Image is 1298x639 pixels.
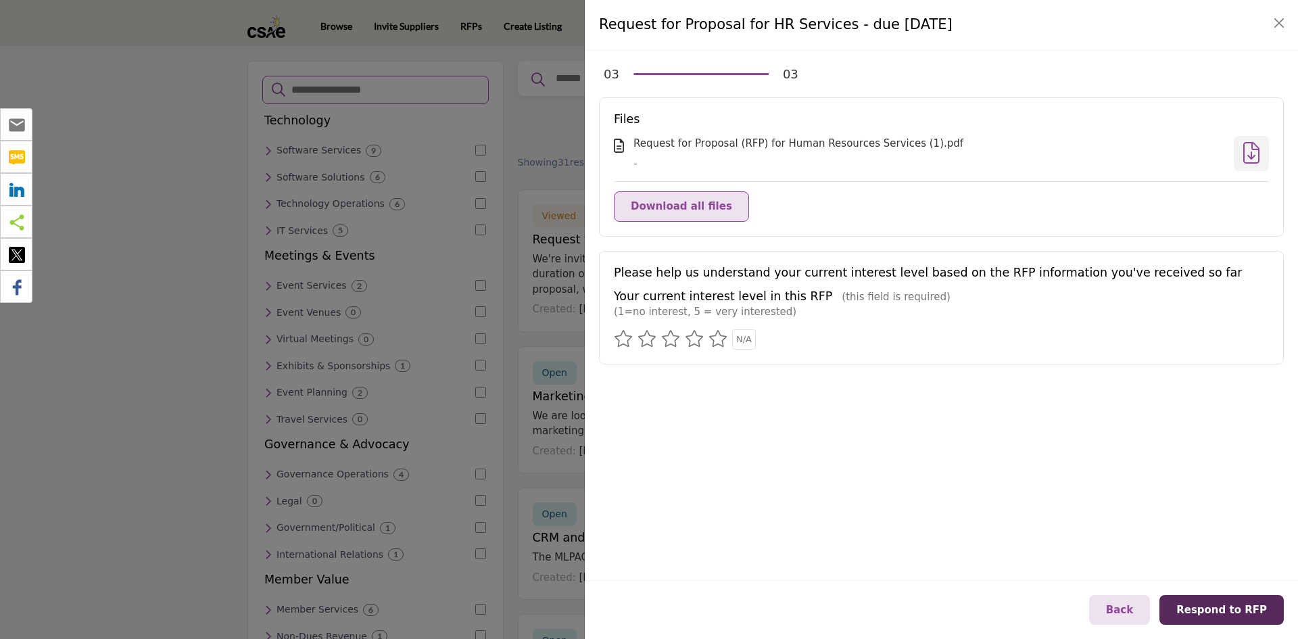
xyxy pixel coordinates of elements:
div: Request for Proposal (RFP) for Human Resources Services (1).pdf [633,136,1224,151]
h4: Request for Proposal for HR Services - due [DATE] [599,14,953,36]
span: - [633,157,638,170]
button: Back [1089,595,1150,625]
button: Download all files [614,191,749,222]
span: N/A [736,334,752,344]
span: Respond to RFP [1176,604,1267,616]
button: Close [1270,14,1289,32]
button: Respond to RFP [1159,595,1284,625]
h5: Please help us understand your current interest level based on the RFP information you've receive... [614,266,1269,280]
span: Back [1106,604,1133,616]
span: (this field is required) [842,291,951,303]
div: 03 [783,65,798,83]
span: (1=no interest, 5 = very interested) [614,306,796,318]
span: Download all files [631,200,732,212]
h5: Files [614,112,1269,126]
h5: Your current interest level in this RFP [614,289,832,304]
div: 03 [604,65,619,83]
